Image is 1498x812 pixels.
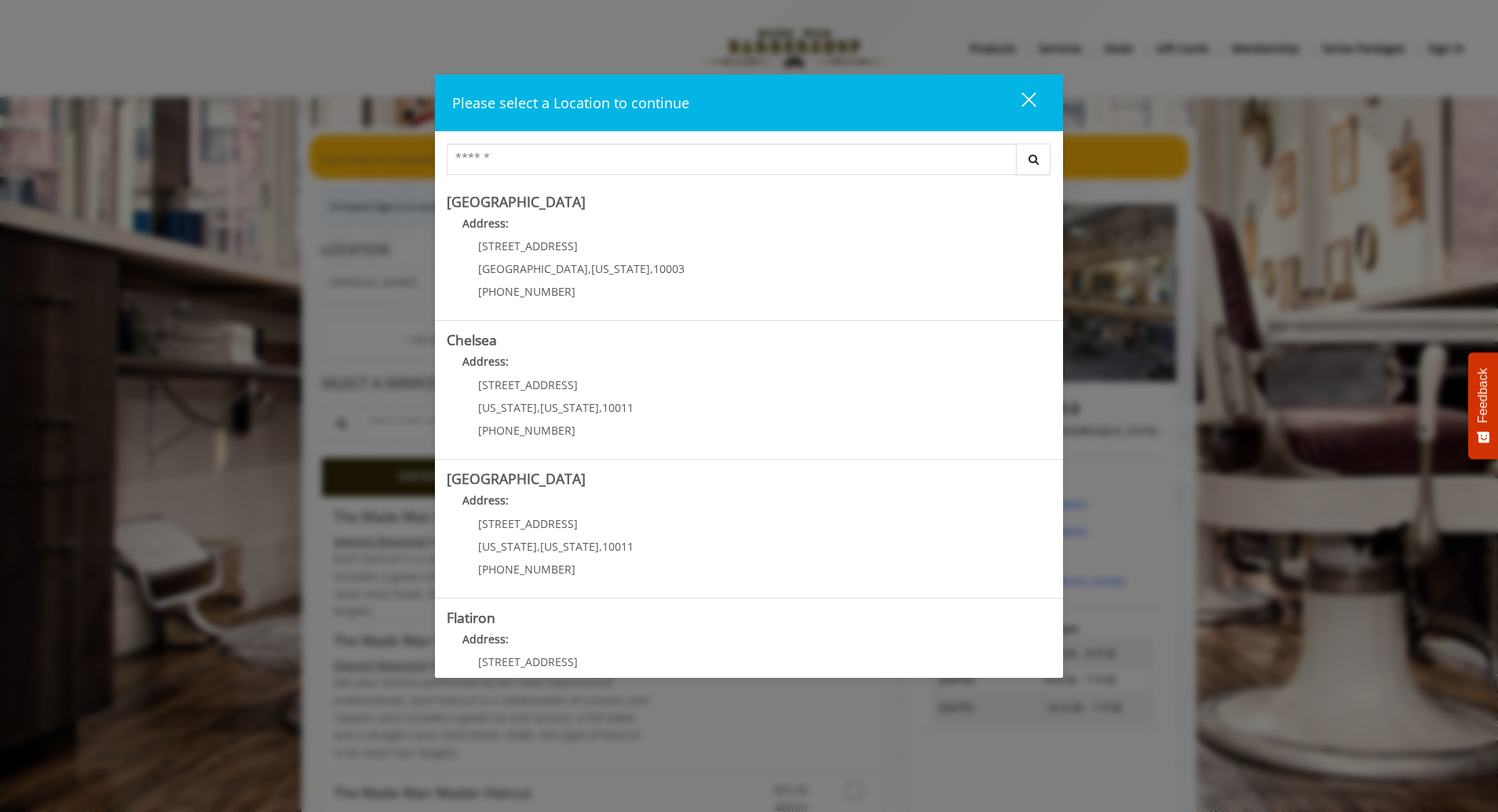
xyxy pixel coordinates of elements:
[478,261,588,276] span: [GEOGRAPHIC_DATA]
[540,400,599,415] span: [US_STATE]
[650,261,653,276] span: ,
[462,216,509,231] b: Address:
[1003,91,1035,115] div: close dialog
[478,284,575,299] span: [PHONE_NUMBER]
[599,539,602,554] span: ,
[1468,352,1498,459] button: Feedback - Show survey
[599,400,602,415] span: ,
[588,261,591,276] span: ,
[478,239,578,253] span: [STREET_ADDRESS]
[462,632,509,646] b: Address:
[591,261,650,276] span: [US_STATE]
[1476,368,1490,423] span: Feedback
[1025,154,1043,165] i: Search button
[447,330,497,349] b: Chelsea
[447,144,1051,183] div: Center Select
[602,400,634,415] span: 10011
[462,354,509,369] b: Address:
[602,539,634,554] span: 10011
[447,608,495,627] b: Flatiron
[540,539,599,554] span: [US_STATE]
[537,539,540,554] span: ,
[447,469,586,488] b: [GEOGRAPHIC_DATA]
[478,539,537,554] span: [US_STATE]
[537,400,540,415] span: ,
[447,192,586,211] b: [GEOGRAPHIC_DATA]
[478,562,575,577] span: [PHONE_NUMBER]
[478,423,575,438] span: [PHONE_NUMBER]
[478,400,537,415] span: [US_STATE]
[447,144,1017,175] input: Search Center
[478,516,578,531] span: [STREET_ADDRESS]
[462,493,509,508] b: Address:
[653,261,685,276] span: 10003
[478,377,578,392] span: [STREET_ADDRESS]
[478,654,578,669] span: [STREET_ADDRESS]
[452,93,689,112] span: Please select a Location to continue
[992,86,1046,118] button: close dialog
